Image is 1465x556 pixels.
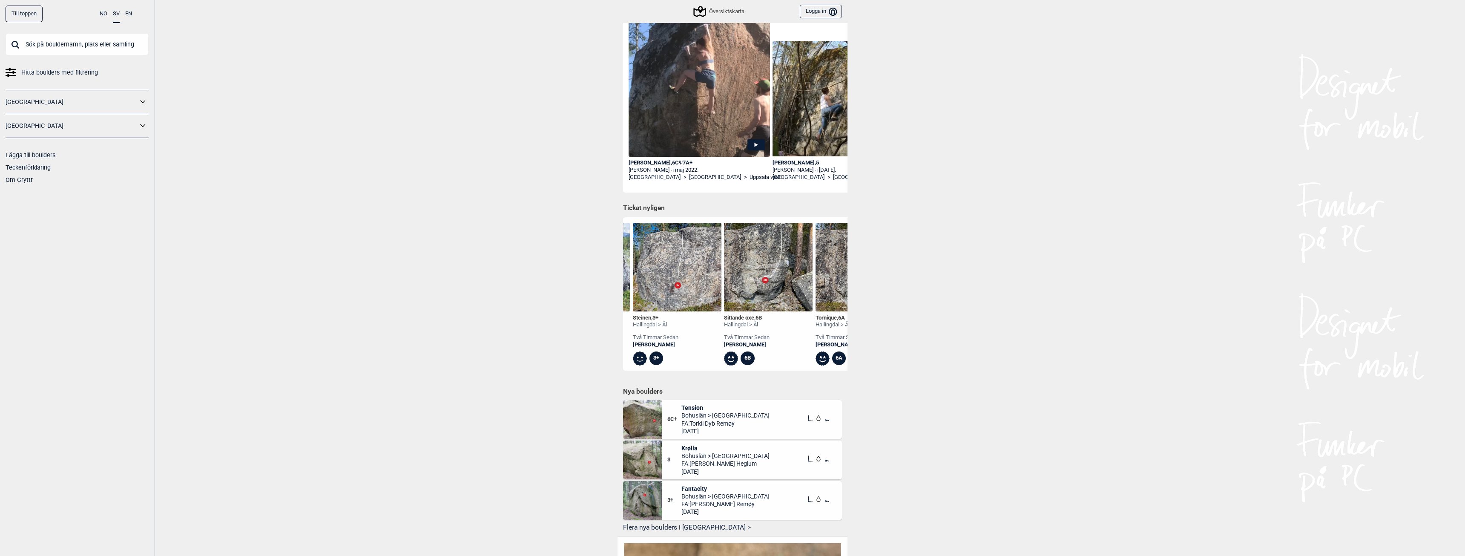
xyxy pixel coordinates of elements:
[681,493,770,500] span: Bohuslän > [GEOGRAPHIC_DATA]
[100,6,107,22] button: NO
[681,404,770,412] span: Tension
[667,497,681,504] span: 3+
[816,167,836,173] span: i [DATE].
[633,314,678,322] div: Steinen ,
[672,167,698,173] span: i maj 2022.
[681,420,770,427] span: FA: Torkil Dyb Remøy
[816,321,861,328] div: Hallingdal > Ål
[724,341,770,349] a: [PERSON_NAME]
[681,460,770,467] span: FA: [PERSON_NAME] Heglum
[681,468,770,475] span: [DATE]
[6,120,138,132] a: [GEOGRAPHIC_DATA]
[629,174,681,181] a: [GEOGRAPHIC_DATA]
[773,159,914,167] div: [PERSON_NAME] , 5
[21,66,98,79] span: Hitta boulders med filtrering
[633,334,678,341] div: två timmar sedan
[6,66,149,79] a: Hitta boulders med filtrering
[6,96,138,108] a: [GEOGRAPHIC_DATA]
[6,33,149,55] input: Sök på bouldernamn, plats eller samling
[681,452,770,460] span: Bohuslän > [GEOGRAPHIC_DATA]
[623,521,842,535] button: Flera nya boulders i [GEOGRAPHIC_DATA] >
[679,159,683,166] span: Ψ
[113,6,120,23] button: SV
[6,176,33,183] a: Om Gryttr
[816,223,904,311] img: Tornique 230521
[623,400,662,439] img: Tension
[755,314,762,321] span: 6B
[623,400,842,439] div: Tension6C+TensionBohuslän > [GEOGRAPHIC_DATA]FA:Torkil Dyb Remøy[DATE]
[773,174,824,181] a: [GEOGRAPHIC_DATA]
[724,314,770,322] div: Sittande oxe ,
[667,416,681,423] span: 6C+
[681,412,770,419] span: Bohuslän > [GEOGRAPHIC_DATA]
[6,152,55,158] a: Lägga till boulders
[629,159,770,167] div: [PERSON_NAME] , 6C 7A+
[695,6,744,17] div: Översiktskarta
[684,174,687,181] span: >
[816,334,861,341] div: två timmar sedan
[623,481,842,520] div: Fantacity3+FantacityBohuslän > [GEOGRAPHIC_DATA]FA:[PERSON_NAME] Remøy[DATE]
[623,441,842,479] div: Krolla3KrøllaBohuslän > [GEOGRAPHIC_DATA]FA:[PERSON_NAME] Heglum[DATE]
[652,314,658,321] span: 3+
[689,174,741,181] a: [GEOGRAPHIC_DATA]
[724,321,770,328] div: Hallingdal > Ål
[6,6,43,22] div: Till toppen
[623,387,842,396] h1: Nya boulders
[816,314,861,322] div: Tornique ,
[833,174,885,181] a: [GEOGRAPHIC_DATA]
[838,314,845,321] span: 6A
[681,444,770,452] span: Krølla
[816,341,861,349] a: [PERSON_NAME]
[125,6,132,22] button: EN
[633,321,678,328] div: Hallingdal > Ål
[633,341,678,349] a: [PERSON_NAME]
[827,174,830,181] span: >
[633,223,721,311] img: Steinen
[629,167,770,174] div: [PERSON_NAME] -
[744,174,747,181] span: >
[724,334,770,341] div: två timmar sedan
[681,500,770,508] span: FA: [PERSON_NAME] Remøy
[681,427,770,435] span: [DATE]
[832,351,846,366] div: 6A
[667,456,681,464] span: 3
[623,441,662,479] img: Krolla
[623,204,842,213] h1: Tickat nyligen
[800,5,842,19] button: Logga in
[773,167,914,174] div: [PERSON_NAME] -
[6,164,51,171] a: Teckenförklaring
[773,41,914,156] img: Christina pa Anders slab
[623,481,662,520] img: Fantacity
[649,351,664,366] div: 3+
[750,174,781,181] a: Uppsala väst
[724,223,813,311] img: Sittande oxe 230521
[741,351,755,366] div: 6B
[681,485,770,493] span: Fantacity
[681,508,770,516] span: [DATE]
